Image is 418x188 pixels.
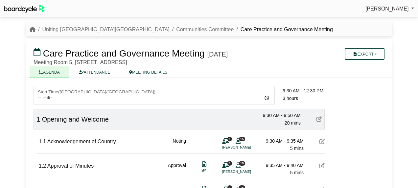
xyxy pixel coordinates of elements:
[47,139,116,144] span: Acknowledgement of Country
[69,66,120,78] a: ATTENDANCE
[120,66,177,78] a: MEETING DETAILS
[42,116,109,123] span: Opening and Welcome
[34,59,127,65] span: Meeting Room 5, [STREET_ADDRESS]
[4,5,45,13] img: BoardcycleBlackGreen-aaafeed430059cb809a45853b8cf6d952af9d84e6e89e1f1685b34bfd5cb7d64.svg
[365,6,409,12] span: [PERSON_NAME]
[42,27,169,32] a: Uniting [GEOGRAPHIC_DATA][GEOGRAPHIC_DATA]
[222,169,271,175] li: [PERSON_NAME]
[239,137,245,141] span: 15
[239,161,245,165] span: 15
[176,27,234,32] a: Communities Committee
[39,163,46,169] span: 1.2
[207,50,228,58] div: [DATE]
[222,145,271,150] li: [PERSON_NAME]
[47,163,94,169] span: Approval of Minutes
[30,66,69,78] a: AGENDA
[258,137,304,145] div: 9:30 AM - 9:35 AM
[39,139,46,144] span: 1.1
[227,161,232,165] span: 1
[290,170,304,175] span: 5 mins
[365,5,414,13] a: [PERSON_NAME]
[30,25,333,34] nav: breadcrumb
[168,162,186,176] div: Approval
[290,146,304,151] span: 5 mins
[258,162,304,169] div: 9:35 AM - 9:40 AM
[283,96,298,101] span: 3 hours
[345,48,384,60] button: Export
[285,120,301,126] span: 20 mins
[173,137,186,152] div: Noting
[255,112,301,119] div: 9:30 AM - 9:50 AM
[36,116,40,123] span: 1
[227,137,232,141] span: 1
[283,87,329,94] div: 9:30 AM - 12:30 PM
[43,48,205,59] span: Care Practice and Governance Meeting
[234,25,333,34] li: Care Practice and Governance Meeting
